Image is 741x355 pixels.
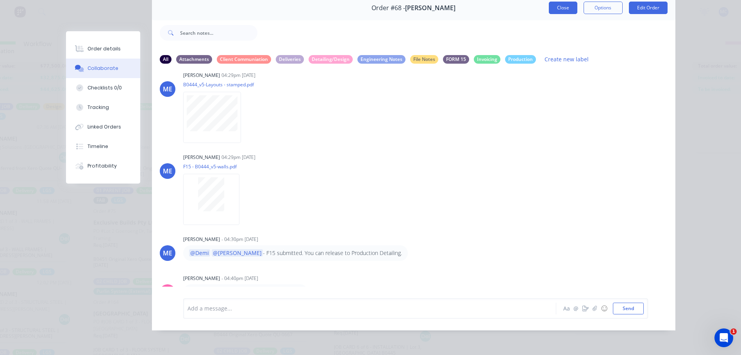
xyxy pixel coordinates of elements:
div: ME [163,248,172,258]
div: - 04:40pm [DATE] [221,275,258,282]
div: Attachments [176,55,212,64]
span: @[PERSON_NAME] [212,249,263,257]
button: Send [613,303,644,314]
button: Edit Order [629,2,668,14]
div: Timeline [87,143,108,150]
span: @Demi [189,249,210,257]
p: - F15 submitted. You can release to Production Detailing. [189,249,402,257]
button: Checklists 0/0 [66,78,140,98]
iframe: Intercom live chat [714,328,733,347]
div: Checklists 0/0 [87,84,122,91]
div: Tracking [87,104,109,111]
button: Create new label [541,54,593,64]
button: Close [549,2,577,14]
div: [PERSON_NAME] [183,275,220,282]
button: Aa [562,304,571,313]
button: Order details [66,39,140,59]
div: Profitability [87,162,117,169]
div: 04:29pm [DATE] [221,72,255,79]
div: Client Communiation [217,55,271,64]
button: ☺ [600,304,609,313]
span: 1 [730,328,737,335]
div: Engineering Notes [357,55,405,64]
button: Tracking [66,98,140,117]
div: Deliveries [276,55,304,64]
input: Search notes... [180,25,257,41]
div: All [160,55,171,64]
button: @ [571,304,581,313]
button: Timeline [66,137,140,156]
div: ME [163,84,172,94]
div: Detailing/Design [309,55,353,64]
div: - 04:30pm [DATE] [221,236,258,243]
div: Production [505,55,536,64]
div: Linked Orders [87,123,121,130]
div: File Notes [410,55,438,64]
p: B0444_v5-Layouts - stamped.pdf [183,81,254,88]
div: FORM 15 [443,55,469,64]
p: F15 - B0444_v5-walls.pdf [183,163,247,170]
div: Collaborate [87,65,118,72]
span: Order #68 - [371,4,405,12]
button: Options [584,2,623,14]
div: ME [163,166,172,176]
button: Profitability [66,156,140,176]
div: Invoicing [474,55,500,64]
div: [PERSON_NAME] [183,72,220,79]
button: Collaborate [66,59,140,78]
div: Order details [87,45,121,52]
button: Linked Orders [66,117,140,137]
span: [PERSON_NAME] [405,4,455,12]
div: [PERSON_NAME] [183,236,220,243]
div: 04:29pm [DATE] [221,154,255,161]
div: [PERSON_NAME] [183,154,220,161]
